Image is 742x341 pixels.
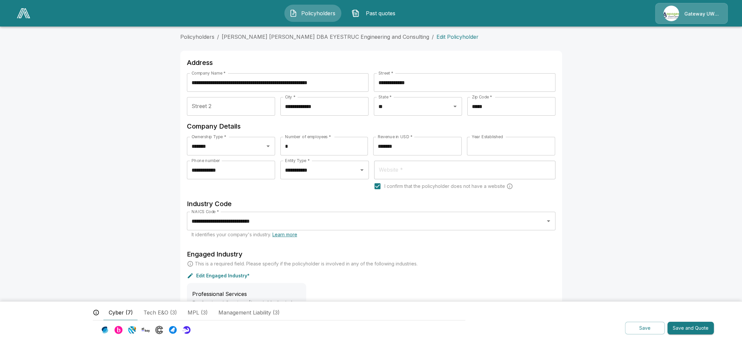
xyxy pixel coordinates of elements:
[472,134,503,140] label: Year Established
[218,309,280,316] span: Management Liability (3)
[187,121,555,132] h6: Company Details
[544,216,553,226] button: Open
[195,260,418,267] p: This is a required field. Please specify if the policyholder is involved in any of the following ...
[192,291,247,297] span: Professional Services
[192,134,226,140] label: Ownership Type *
[362,9,399,17] span: Past quotes
[180,33,214,40] a: Policyholders
[289,9,297,17] img: Policyholders Icon
[378,94,392,100] label: State *
[450,102,460,111] button: Open
[357,165,367,175] button: Open
[285,134,331,140] label: Number of employees *
[180,33,562,41] nav: breadcrumb
[285,158,310,163] label: Entity Type *
[188,309,208,316] span: MPL (3)
[378,70,393,76] label: Street *
[506,183,513,190] svg: Carriers run a cyber security scan on the policyholders' websites. Please enter a website wheneve...
[378,134,413,140] label: Revenue in USD *
[352,9,360,17] img: Past quotes Icon
[436,33,479,41] p: Edit Policyholder
[217,33,219,41] li: /
[192,232,297,237] span: It identifies your company's industry.
[192,209,219,214] label: NAICS Code *
[17,8,30,18] img: AA Logo
[384,183,505,190] span: I confirm that the policyholder does not have a website
[187,199,555,209] h6: Industry Code
[192,158,220,163] label: Phone number
[300,9,336,17] span: Policyholders
[432,33,434,41] li: /
[285,94,296,100] label: City *
[472,94,492,100] label: Zip Code *
[182,326,191,334] img: Carrier Logo
[272,232,297,237] a: Learn more
[263,142,273,151] button: Open
[187,57,555,68] h6: Address
[192,70,226,76] label: Company Name *
[347,5,404,22] button: Past quotes IconPast quotes
[196,273,250,278] p: Edit Engaged Industry*
[284,5,341,22] button: Policyholders IconPolicyholders
[222,33,429,40] a: [PERSON_NAME] [PERSON_NAME] DBA EYESTRUC Engineering and Consulting
[187,249,555,259] h6: Engaged Industry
